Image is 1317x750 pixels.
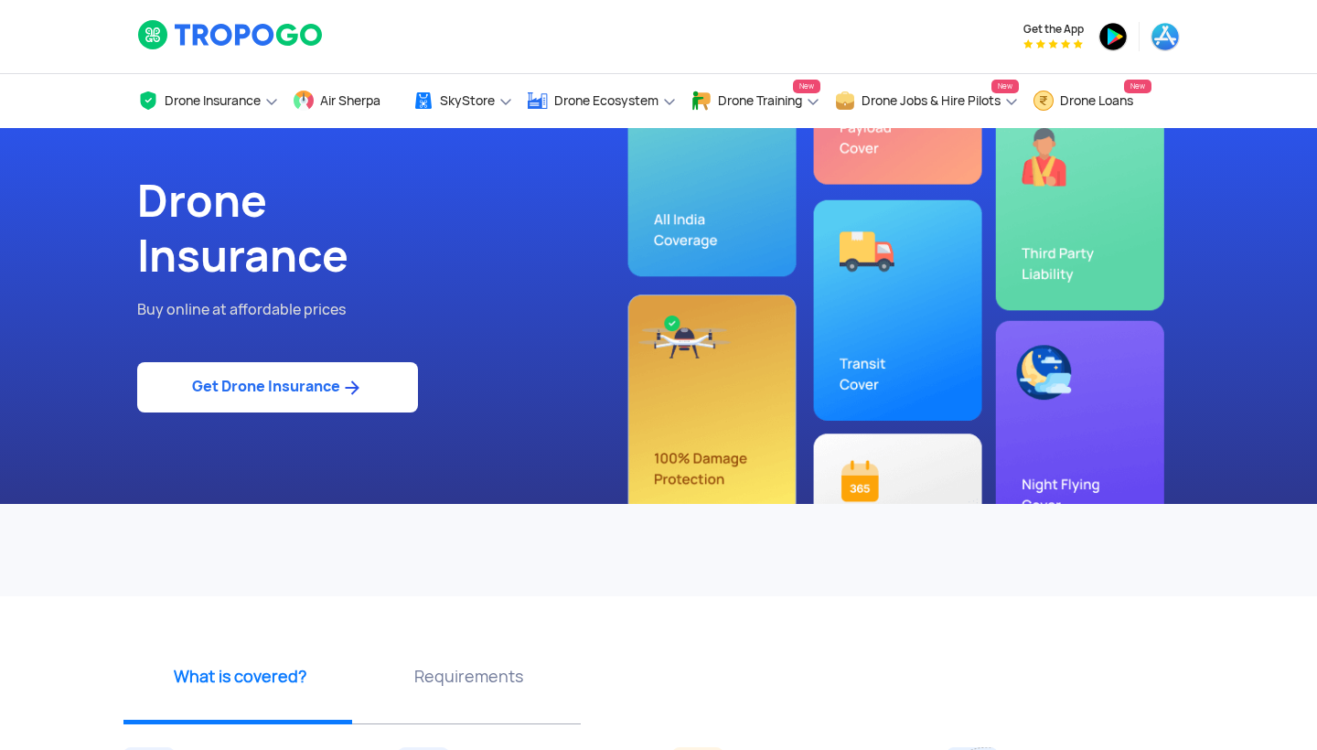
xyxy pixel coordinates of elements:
span: SkyStore [440,93,495,108]
a: Drone Ecosystem [527,74,677,128]
span: Drone Ecosystem [554,93,658,108]
span: Air Sherpa [320,93,380,108]
a: SkyStore [412,74,513,128]
a: Air Sherpa [293,74,399,128]
span: Drone Loans [1060,93,1133,108]
span: Drone Jobs & Hire Pilots [862,93,1001,108]
p: Buy online at affordable prices [137,298,645,322]
span: Drone Insurance [165,93,261,108]
span: New [991,80,1019,93]
a: Get Drone Insurance [137,362,418,412]
img: App Raking [1023,39,1083,48]
a: Drone LoansNew [1033,74,1151,128]
span: New [1124,80,1151,93]
p: What is covered? [133,665,348,688]
a: Drone Insurance [137,74,279,128]
span: Get the App [1023,22,1084,37]
a: Drone Jobs & Hire PilotsNew [834,74,1019,128]
img: ic_playstore.png [1098,22,1128,51]
a: Drone TrainingNew [691,74,820,128]
h1: Drone Insurance [137,174,645,284]
img: ic_appstore.png [1151,22,1180,51]
p: Requirements [361,665,576,688]
span: New [793,80,820,93]
span: Drone Training [718,93,802,108]
img: ic_arrow_forward_blue.svg [340,377,363,399]
img: logoHeader.svg [137,19,325,50]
